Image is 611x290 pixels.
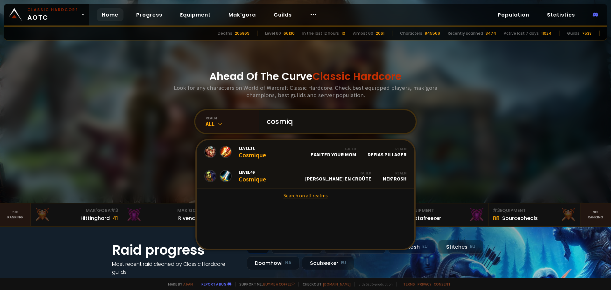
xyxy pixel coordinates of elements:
[493,207,500,214] span: # 3
[265,31,281,36] div: Level 60
[302,256,354,270] div: Soulseeker
[422,244,428,250] small: EU
[112,214,118,223] div: 41
[353,31,373,36] div: Almost 60
[247,256,299,270] div: Doomhowl
[388,240,436,254] div: Nek'Rosh
[171,84,440,99] h3: Look for any characters on World of Warcraft Classic Hardcore. Check best equipped players, mak'g...
[383,171,407,175] div: Realm
[504,31,539,36] div: Active last 7 days
[201,282,226,286] a: Report a bug
[323,282,351,286] a: [DOMAIN_NAME]
[418,282,431,286] a: Privacy
[489,203,580,226] a: #3Equipment88Sourceoheals
[493,214,500,223] div: 88
[4,4,89,25] a: Classic HardcoreAOTC
[305,171,371,175] div: Guild
[448,31,483,36] div: Recently scanned
[580,203,611,226] a: Seeranking
[355,282,393,286] span: v. d752d5 - production
[311,146,356,158] div: Exalted your mom
[269,8,297,21] a: Guilds
[31,203,122,226] a: Mak'Gora#3Hittinghard41
[541,31,551,36] div: 11024
[425,31,440,36] div: 845569
[197,164,414,188] a: Level49CosmiqueGuild[PERSON_NAME] en CroûteRealmNek'Rosh
[218,31,232,36] div: Deaths
[376,31,384,36] div: 2061
[582,31,592,36] div: 7538
[122,203,214,226] a: Mak'Gora#2Rivench100
[305,171,371,182] div: [PERSON_NAME] en Croûte
[302,31,339,36] div: In the last 12 hours
[567,31,579,36] div: Guilds
[235,31,249,36] div: 205869
[403,282,415,286] a: Terms
[493,207,576,214] div: Equipment
[239,145,266,159] div: Cosmique
[411,214,441,222] div: Notafreezer
[239,145,266,151] span: Level 11
[341,31,345,36] div: 10
[112,260,239,276] h4: Most recent raid cleaned by Classic Hardcore guilds
[400,31,422,36] div: Characters
[197,188,414,202] a: Search on all realms
[438,240,483,254] div: Stitches
[164,282,193,286] span: Made by
[239,169,266,175] span: Level 49
[368,146,407,151] div: Realm
[27,7,78,22] span: AOTC
[223,8,261,21] a: Mak'gora
[263,282,295,286] a: Buy me a coffee
[112,276,153,284] a: See all progress
[175,8,216,21] a: Equipment
[493,8,534,21] a: Population
[383,171,407,182] div: Nek'Rosh
[197,140,414,164] a: Level11CosmiqueGuildExalted your momRealmDefias Pillager
[313,69,402,83] span: Classic Hardcore
[209,69,402,84] h1: Ahead Of The Curve
[470,244,475,250] small: EU
[298,282,351,286] span: Checkout
[183,282,193,286] a: a fan
[434,282,451,286] a: Consent
[112,240,239,260] h1: Raid progress
[126,207,210,214] div: Mak'Gora
[97,8,123,21] a: Home
[239,169,266,183] div: Cosmique
[206,120,259,128] div: All
[285,260,291,266] small: NA
[401,207,485,214] div: Equipment
[311,146,356,151] div: Guild
[27,7,78,13] small: Classic Hardcore
[178,214,198,222] div: Rivench
[368,146,407,158] div: Defias Pillager
[131,8,167,21] a: Progress
[284,31,295,36] div: 66130
[34,207,118,214] div: Mak'Gora
[341,260,346,266] small: EU
[206,116,259,120] div: realm
[397,203,489,226] a: #2Equipment88Notafreezer
[486,31,496,36] div: 3474
[263,110,408,133] input: Search a character...
[542,8,580,21] a: Statistics
[235,282,295,286] span: Support me,
[502,214,538,222] div: Sourceoheals
[111,207,118,214] span: # 3
[81,214,110,222] div: Hittinghard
